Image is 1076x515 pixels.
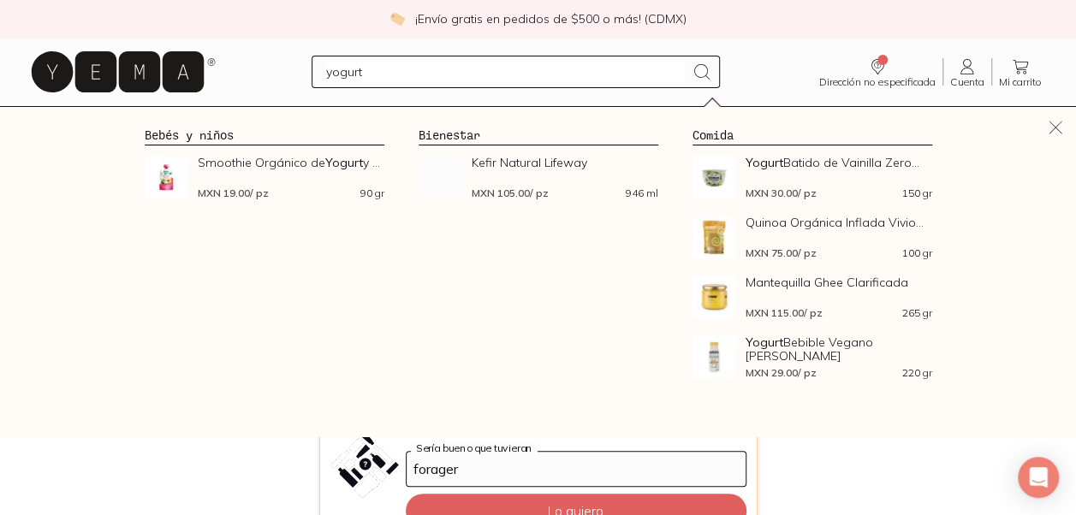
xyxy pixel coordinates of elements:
[693,335,932,378] a: Yogurt Bebible Vegano de CocoYogurtBebible Vegano [PERSON_NAME]MXN 29.00/ pz220 gr
[950,77,984,87] span: Cuenta
[626,188,658,198] span: 946 ml
[746,334,783,350] strong: Yogurt
[411,441,538,454] label: Sería bueno que tuvieran
[693,156,735,198] img: Yogurt Batido de Vainilla Zero Sugar
[746,308,823,318] span: MXN 115.00 / pz
[812,56,942,87] a: Dirección no especificada
[902,308,932,318] span: 265 gr
[419,156,658,198] a: Kefir Natural LifewayKefir Natural LifewayMXN 105.00/ pz946 ml
[145,156,384,198] a: Smoothie Orgánico de Yogurt y FrutasSmoothie Orgánico deYogurty ...MXN 19.00/ pz90 gr
[693,275,932,318] a: Mantequilla Ghee ClarificadaMantequilla Ghee ClarificadaMXN 115.00/ pz265 gr
[38,106,147,140] a: pasillo-todos-link
[354,106,515,140] a: Los Imperdibles ⚡️
[902,188,932,198] span: 150 gr
[693,335,735,378] img: Yogurt Bebible Vegano de Coco
[1018,457,1059,498] div: Open Intercom Messenger
[693,127,734,142] a: Comida
[902,248,932,258] span: 100 gr
[693,275,735,318] img: Mantequilla Ghee Clarificada
[145,127,234,142] a: Bebés y niños
[746,248,817,258] span: MXN 75.00 / pz
[202,106,320,140] a: Sucursales 📍
[389,11,405,27] img: check
[419,127,480,142] a: Bienestar
[325,155,363,170] strong: Yogurt
[746,155,783,170] strong: Yogurt
[550,106,685,140] a: Los estrenos ✨
[819,77,936,87] span: Dirección no especificada
[472,156,658,169] span: Kefir Natural Lifeway
[746,216,932,229] span: Quinoa Orgánica Inflada Vivio...
[746,335,932,363] span: Bebible Vegano [PERSON_NAME]
[360,188,384,198] span: 90 gr
[746,275,932,289] span: Mantequilla Ghee Clarificada
[198,188,269,198] span: MXN 19.00 / pz
[746,368,817,378] span: MXN 29.00 / pz
[693,216,735,258] img: Quinoa Orgánica Inflada Vivio Foods
[746,188,817,198] span: MXN 30.00 / pz
[693,156,932,198] a: Yogurt Batido de Vainilla Zero SugarYogurtBatido de Vainilla Zero...MXN 30.00/ pz150 gr
[746,156,932,169] span: Batido de Vainilla Zero...
[415,10,687,27] p: ¡Envío gratis en pedidos de $500 o más! (CDMX)
[693,216,932,258] a: Quinoa Orgánica Inflada Vivio FoodsQuinoa Orgánica Inflada Vivio...MXN 75.00/ pz100 gr
[326,62,685,82] input: Busca los mejores productos
[999,77,1042,87] span: Mi carrito
[902,368,932,378] span: 220 gr
[198,156,384,169] span: Smoothie Orgánico de y ...
[419,156,461,198] img: Kefir Natural Lifeway
[992,56,1049,87] a: Mi carrito
[472,188,549,198] span: MXN 105.00 / pz
[145,156,187,198] img: Smoothie Orgánico de Yogurt y Frutas
[943,56,991,87] a: Cuenta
